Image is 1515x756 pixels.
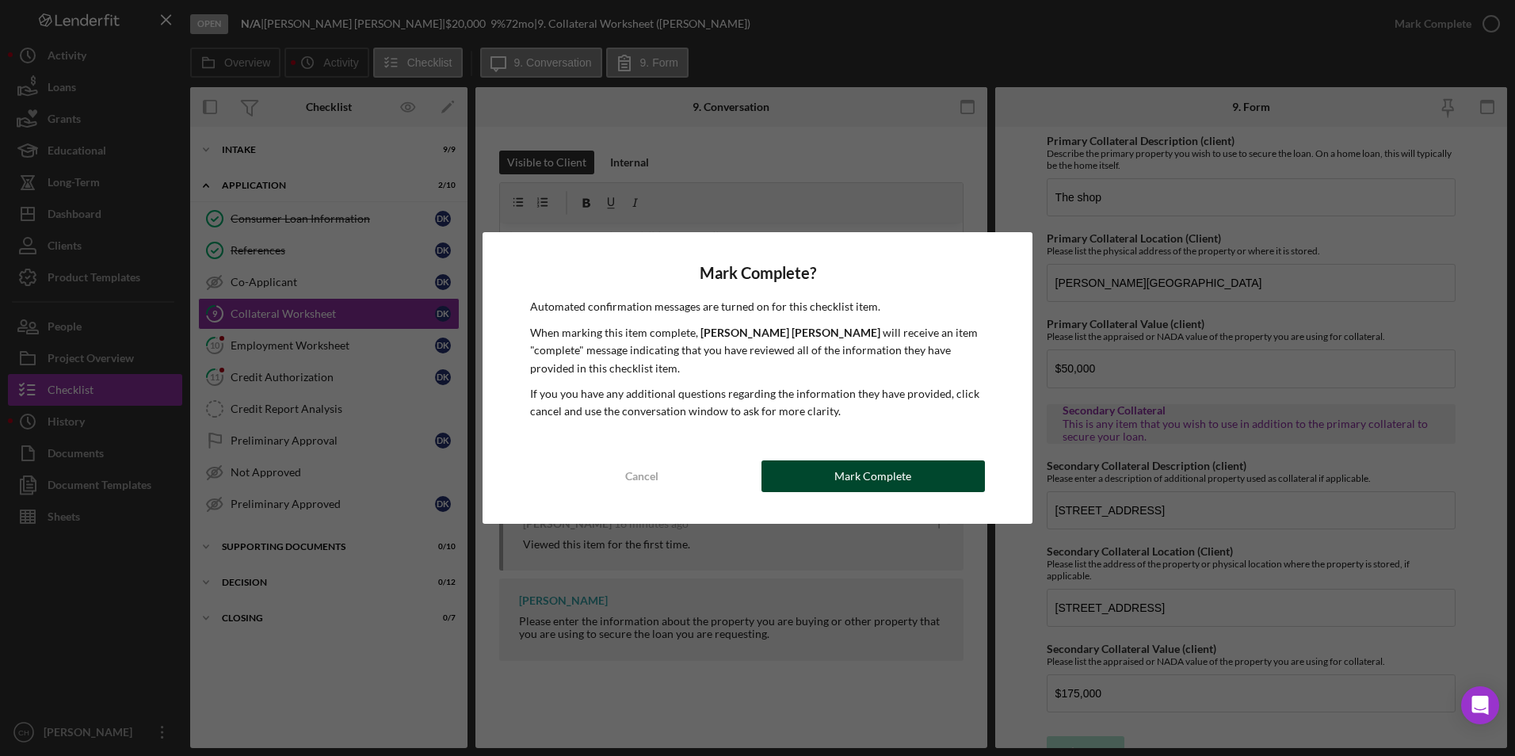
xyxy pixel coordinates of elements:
[530,324,985,377] p: When marking this item complete, will receive an item "complete" message indicating that you have...
[530,385,985,421] p: If you you have any additional questions regarding the information they have provided, click canc...
[625,460,658,492] div: Cancel
[834,460,911,492] div: Mark Complete
[530,298,985,315] p: Automated confirmation messages are turned on for this checklist item.
[530,460,754,492] button: Cancel
[1461,686,1499,724] div: Open Intercom Messenger
[700,326,880,339] b: [PERSON_NAME] [PERSON_NAME]
[530,264,985,282] h4: Mark Complete?
[761,460,985,492] button: Mark Complete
